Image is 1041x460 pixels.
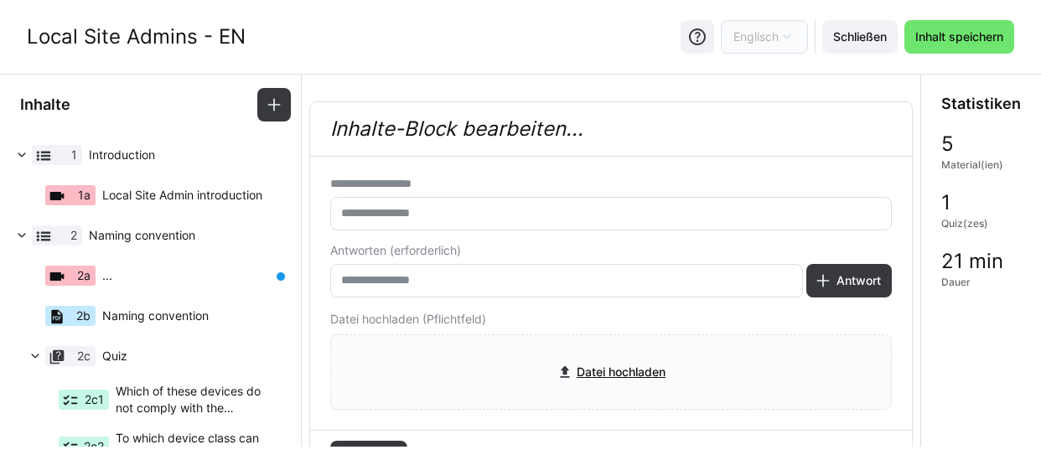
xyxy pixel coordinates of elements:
[822,20,898,54] button: Schließen
[913,28,1006,45] span: Inhalt speichern
[78,187,91,204] span: 1a
[27,24,246,49] div: Local Site Admins - EN
[77,348,91,364] span: 2c
[102,348,272,364] span: Quiz
[76,308,91,324] span: 2b
[102,267,112,284] span: ...
[941,251,1003,272] span: 21 min
[904,20,1014,54] button: Inhalt speichern
[941,276,971,289] span: Dauer
[941,95,1021,113] h3: Statistiken
[71,147,77,163] span: 1
[330,244,892,257] div: Antworten (erforderlich)
[85,391,104,408] span: 2c1
[941,192,950,214] span: 1
[77,267,91,284] span: 2a
[102,187,262,204] span: Local Site Admin introduction
[834,272,883,289] span: Antwort
[330,311,892,328] p: Datei hochladen (Pflichtfeld)
[733,28,779,45] span: Englisch
[102,308,209,324] span: Naming convention
[941,217,988,230] span: Quiz(zes)
[831,28,889,45] span: Schließen
[116,383,272,416] span: Which of these devices do not comply with the Westfalen naming convention?
[941,133,954,155] span: 5
[84,438,104,455] span: 2c2
[941,158,1003,172] span: Material(ien)
[310,102,912,156] h2: Inhalte-Block bearbeiten...
[89,227,272,244] span: Naming convention
[806,264,892,297] button: Antwort
[70,227,77,244] span: 2
[20,96,70,114] h3: Inhalte
[89,147,272,163] span: Introduction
